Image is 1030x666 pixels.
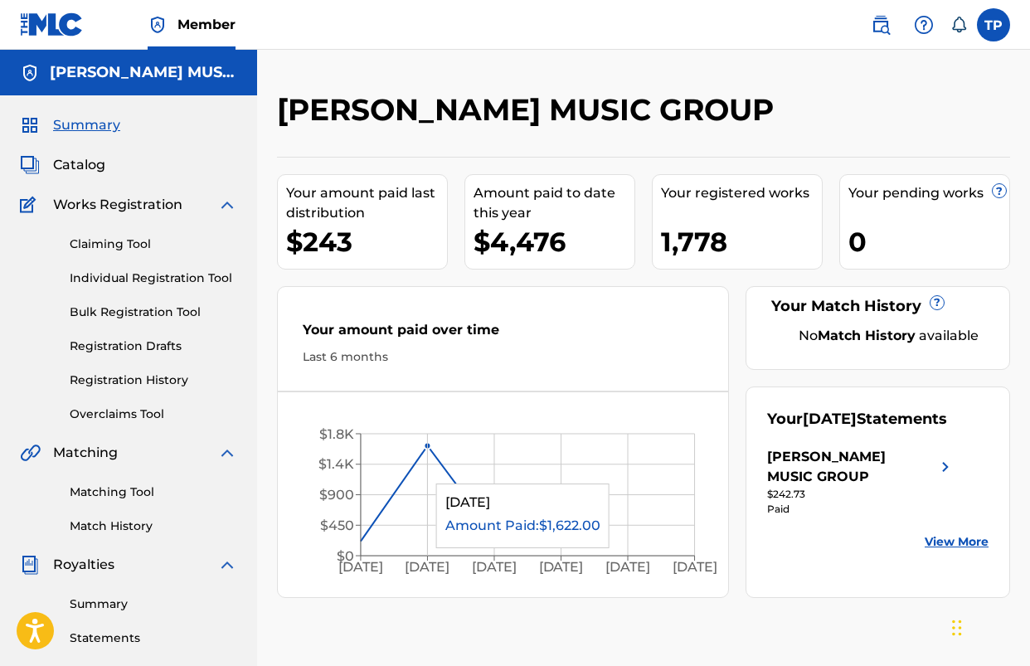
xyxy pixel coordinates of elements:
tspan: [DATE] [673,560,717,576]
div: User Menu [977,8,1010,41]
tspan: $0 [337,548,354,564]
a: [PERSON_NAME] MUSIC GROUPright chevron icon$242.73Paid [767,447,955,517]
a: Overclaims Tool [70,406,237,423]
a: SummarySummary [20,115,120,135]
h5: PECK MUSIC GROUP [50,63,237,82]
img: help [914,15,934,35]
div: Drag [952,603,962,653]
tspan: [DATE] [338,560,383,576]
a: Matching Tool [70,484,237,501]
div: $243 [286,223,447,260]
div: Your registered works [661,183,822,203]
div: 0 [848,223,1009,260]
tspan: [DATE] [472,560,517,576]
img: Top Rightsholder [148,15,168,35]
a: Match History [70,518,237,535]
strong: Match History [818,328,916,343]
div: $4,476 [474,223,634,260]
span: [DATE] [803,410,857,428]
a: Claiming Tool [70,236,237,253]
tspan: $1.4K [318,456,354,472]
img: Works Registration [20,195,41,215]
span: Royalties [53,555,114,575]
a: Individual Registration Tool [70,270,237,287]
tspan: [DATE] [406,560,450,576]
h2: [PERSON_NAME] MUSIC GROUP [277,91,782,129]
div: Your amount paid last distribution [286,183,447,223]
span: Catalog [53,155,105,175]
a: Public Search [864,8,897,41]
div: Help [907,8,940,41]
img: Royalties [20,555,40,575]
span: ? [930,296,944,309]
div: 1,778 [661,223,822,260]
a: Registration Drafts [70,338,237,355]
div: [PERSON_NAME] MUSIC GROUP [767,447,935,487]
div: No available [788,326,989,346]
a: CatalogCatalog [20,155,105,175]
div: Your pending works [848,183,1009,203]
img: Summary [20,115,40,135]
a: Summary [70,596,237,613]
div: Paid [767,502,955,517]
img: right chevron icon [935,447,955,487]
tspan: $900 [319,487,354,503]
img: expand [217,555,237,575]
a: Bulk Registration Tool [70,304,237,321]
a: View More [925,533,989,551]
span: Member [177,15,236,34]
div: Your amount paid over time [303,320,703,348]
div: Last 6 months [303,348,703,366]
a: Registration History [70,372,237,389]
div: Amount paid to date this year [474,183,634,223]
tspan: $1.8K [319,426,354,442]
span: Summary [53,115,120,135]
tspan: $450 [320,518,354,533]
span: Works Registration [53,195,182,215]
span: Matching [53,443,118,463]
span: ? [993,184,1006,197]
iframe: Chat Widget [947,586,1030,666]
div: Notifications [950,17,967,33]
img: expand [217,443,237,463]
img: search [871,15,891,35]
a: Statements [70,630,237,647]
div: $242.73 [767,487,955,502]
div: Your Match History [767,295,989,318]
tspan: [DATE] [539,560,584,576]
img: Accounts [20,63,40,83]
img: Catalog [20,155,40,175]
tspan: [DATE] [605,560,650,576]
img: expand [217,195,237,215]
img: Matching [20,443,41,463]
img: MLC Logo [20,12,84,36]
div: Your Statements [767,408,947,430]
